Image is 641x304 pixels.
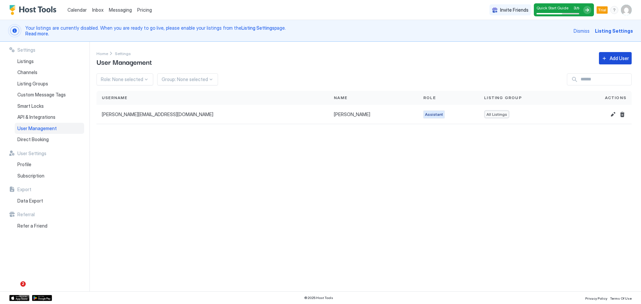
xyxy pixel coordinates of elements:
[17,223,47,229] span: Refer a Friend
[137,7,152,13] span: Pricing
[96,50,108,57] div: Breadcrumb
[17,81,48,87] span: Listing Groups
[115,50,131,57] div: Breadcrumb
[334,111,370,117] span: [PERSON_NAME]
[92,7,103,13] span: Inbox
[595,27,633,34] div: Listing Settings
[17,136,49,142] span: Direct Booking
[96,50,108,57] a: Home
[605,95,626,101] span: Actions
[17,198,43,204] span: Data Export
[17,212,35,218] span: Referral
[15,100,84,112] a: Smart Locks
[425,111,443,117] span: Assistant
[610,294,632,301] a: Terms Of Use
[15,56,84,67] a: Listings
[115,51,131,56] span: Settings
[15,195,84,207] a: Data Export
[20,281,26,287] span: 2
[599,52,632,64] button: Add User
[17,103,44,109] span: Smart Locks
[17,125,57,131] span: User Management
[585,294,607,301] a: Privacy Policy
[598,7,606,13] span: Trial
[96,57,152,67] span: User Management
[537,5,569,10] span: Quick Start Guide
[67,6,87,13] a: Calendar
[15,67,84,78] a: Channels
[609,110,617,118] button: Edit
[484,95,522,101] span: Listing Group
[109,6,132,13] a: Messaging
[102,111,213,117] span: [PERSON_NAME][EMAIL_ADDRESS][DOMAIN_NAME]
[576,6,579,10] span: / 5
[585,296,607,300] span: Privacy Policy
[115,50,131,57] a: Settings
[109,7,132,13] span: Messaging
[96,51,108,56] span: Home
[17,92,66,98] span: Custom Message Tags
[17,187,31,193] span: Export
[17,69,37,75] span: Channels
[15,111,84,123] a: API & Integrations
[15,134,84,145] a: Direct Booking
[25,25,570,37] span: Your listings are currently disabled. When you are ready to go live, please enable your listings ...
[500,7,528,13] span: Invite Friends
[9,295,29,301] a: App Store
[67,7,87,13] span: Calendar
[15,159,84,170] a: Profile
[578,74,631,85] input: Input Field
[17,47,35,53] span: Settings
[15,78,84,89] a: Listing Groups
[621,5,632,15] div: User profile
[241,25,274,31] a: Listing Settings
[17,173,44,179] span: Subscription
[32,295,52,301] a: Google Play Store
[92,6,103,13] a: Inbox
[423,95,436,101] span: Role
[610,296,632,300] span: Terms Of Use
[25,31,49,36] a: Read more.
[618,110,626,118] button: Delete
[17,58,34,64] span: Listings
[17,162,31,168] span: Profile
[304,296,333,300] span: © 2025 Host Tools
[486,112,507,117] span: All Listings
[17,114,55,120] span: API & Integrations
[17,150,46,157] span: User Settings
[9,5,59,15] a: Host Tools Logo
[15,123,84,134] a: User Management
[610,55,629,62] div: Add User
[15,170,84,182] a: Subscription
[610,6,618,14] div: menu
[102,95,128,101] span: Username
[7,281,23,297] iframe: Intercom live chat
[574,5,576,10] span: 3
[15,220,84,232] a: Refer a Friend
[15,89,84,100] a: Custom Message Tags
[574,27,590,34] div: Dismiss
[334,95,347,101] span: Name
